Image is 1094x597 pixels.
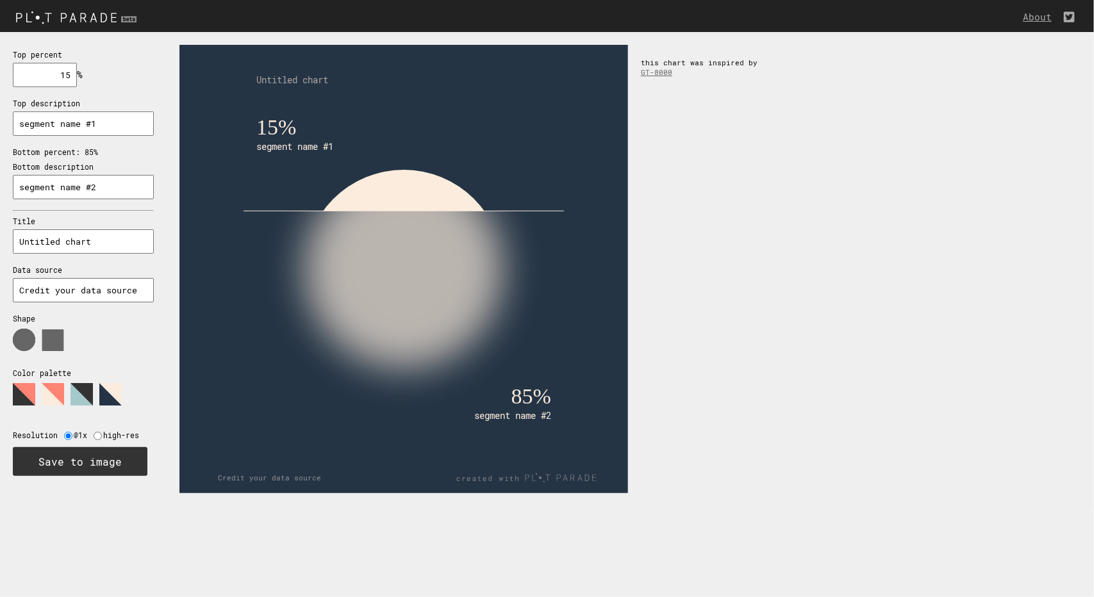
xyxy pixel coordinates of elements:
text: Untitled chart [256,74,328,86]
button: Save to image [13,447,147,476]
text: 85% [511,384,551,408]
label: high-res [103,430,145,440]
p: Color palette [13,368,154,378]
text: Credit your data source [218,473,321,482]
a: GT-8000 [641,67,672,77]
p: Top percent [13,50,154,60]
p: Title [13,217,154,226]
label: @1x [74,430,94,440]
text: 15% [256,115,296,139]
p: Shape [13,314,154,323]
p: Bottom percent: 85% [13,147,154,157]
text: segment name #1 [256,140,333,152]
p: Bottom description [13,162,154,172]
text: segment name #2 [474,409,551,421]
p: Top description [13,99,154,108]
div: this chart was inspired by [628,45,782,90]
a: About [1023,11,1058,23]
label: Resolution [13,430,64,440]
p: Data source [13,265,154,275]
